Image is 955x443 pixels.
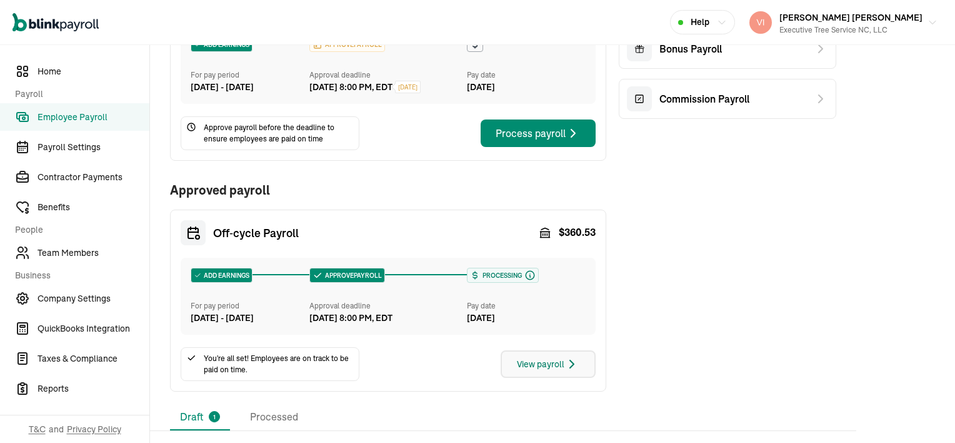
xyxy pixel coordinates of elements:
span: Processing [480,271,522,280]
div: Pay date [467,69,586,81]
span: Approve payroll before the deadline to ensure employees are paid on time [204,122,354,145]
div: [DATE] - [DATE] [191,312,309,325]
span: Payroll Settings [37,141,149,154]
span: Commission Payroll [659,91,749,106]
div: Executive Tree Service NC, LLC [779,24,922,36]
button: Help [670,10,735,34]
span: Taxes & Compliance [37,352,149,365]
span: [PERSON_NAME] [PERSON_NAME] [779,12,922,23]
span: [DATE] [398,83,417,92]
div: Approval deadline [309,300,462,312]
span: Company Settings [37,292,149,305]
span: Bonus Payroll [659,41,722,56]
iframe: Chat Widget [892,383,955,443]
span: T&C [29,423,46,435]
div: View payroll [517,357,579,372]
span: Help [691,16,709,29]
div: [DATE] [467,312,586,325]
button: Process payroll [481,120,596,147]
span: Off‑cycle Payroll [213,225,299,242]
span: 1 [213,412,216,422]
div: ADD EARNINGS [191,268,252,282]
span: Benefits [37,201,149,214]
div: Pay date [467,300,586,312]
span: Payroll [15,88,142,101]
h1: Approved payroll [170,181,606,200]
div: [DATE] - [DATE] [191,81,309,94]
span: Privacy Policy [67,423,121,435]
span: Team Members [37,247,149,260]
div: [DATE] [467,81,586,94]
li: Processed [240,404,308,430]
span: Contractor Payments [37,171,149,184]
button: View payroll [501,350,596,378]
span: $ 360.53 [559,225,596,240]
span: People [15,223,142,237]
li: Draft [170,404,230,430]
div: Approval deadline [309,69,462,81]
span: Business [15,269,142,282]
div: For pay period [191,300,309,312]
span: QuickBooks Integration [37,322,149,335]
div: For pay period [191,69,309,81]
div: [DATE] 8:00 PM, EDT [309,81,392,94]
span: Home [37,65,149,78]
span: Reports [37,382,149,395]
span: Employee Payroll [37,111,149,124]
span: APPROVE PAYROLL [322,271,382,280]
span: You're all set! Employees are on track to be paid on time. [204,353,354,375]
div: [DATE] 8:00 PM, EDT [309,312,392,325]
div: Process payroll [496,126,581,141]
nav: Global [12,4,99,41]
button: [PERSON_NAME] [PERSON_NAME]Executive Tree Service NC, LLC [744,7,942,38]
